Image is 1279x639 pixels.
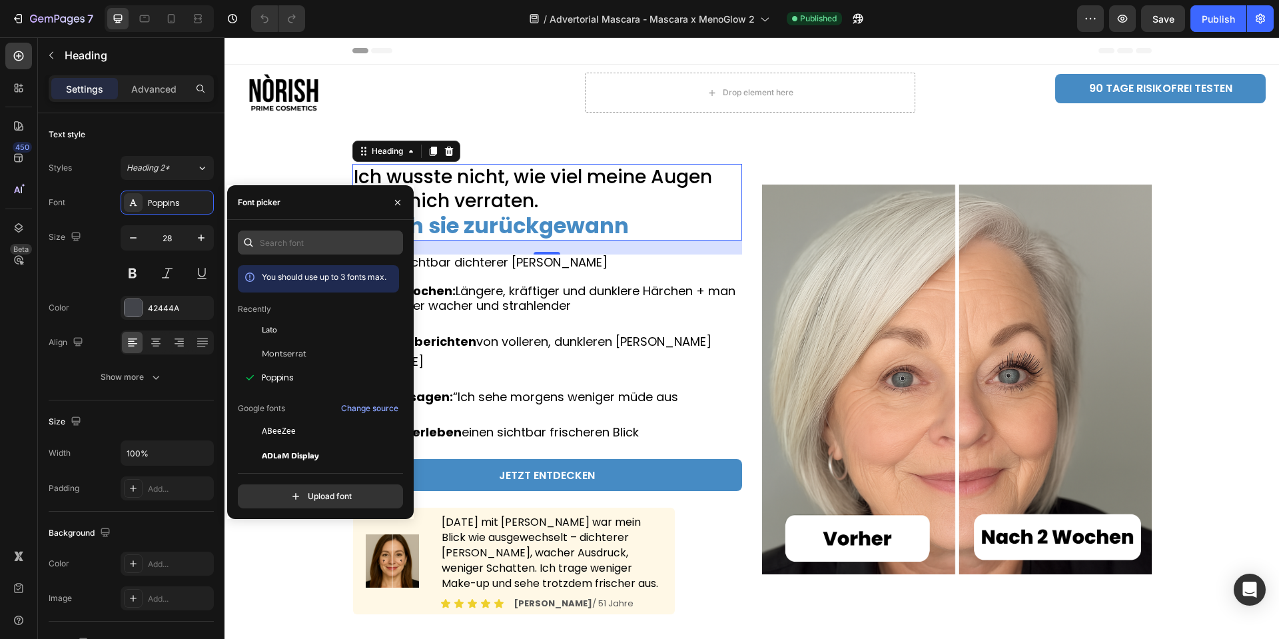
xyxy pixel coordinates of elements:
span: You should use up to 3 fonts max. [262,272,386,282]
div: Drop element here [498,50,569,61]
span: Lato [262,324,277,336]
strong: Bis ich sie zurückgewann [129,173,404,203]
p: 7 [87,11,93,27]
div: Styles [49,162,72,174]
input: Search font [238,231,403,255]
div: Padding [49,482,79,494]
span: ADLaM Display [262,449,319,461]
div: Font [49,197,65,209]
span: Ich wusste nicht, wie viel meine Augen über mich verraten. [129,127,488,177]
img: gempages_540356915696239843-cea67b31-2d89-4135-bde1-e6d89812cfa2.png [141,497,195,550]
div: Add... [148,558,211,570]
div: Poppins [148,197,211,209]
strong: 84% berichten [160,296,252,313]
div: Size [49,229,84,247]
button: Upload font [238,484,403,508]
span: Poppins [262,372,294,384]
div: 42444A [148,303,211,315]
div: Background [49,524,113,542]
span: Heading 2* [127,162,170,174]
iframe: Design area [224,37,1279,639]
strong: Nach 4 Wochen: [129,245,231,262]
button: Show more [49,365,214,389]
p: Advanced [131,82,177,96]
button: 7 [5,5,99,32]
div: 450 [13,142,32,153]
div: Align [49,334,86,352]
div: Undo/Redo [251,5,305,32]
span: Montserrat [262,348,306,360]
span: von volleren, dunkleren [PERSON_NAME] [DATE] [160,296,487,332]
div: Color [49,302,69,314]
strong: 79% erleben [160,386,237,403]
div: Width [49,447,71,459]
p: Google fonts [238,402,285,414]
div: Heading [145,108,181,120]
strong: [PERSON_NAME] [289,560,368,572]
div: Change source [341,402,398,414]
button: Save [1141,5,1185,32]
span: “Ich sehe morgens weniger müde aus [160,351,454,368]
p: Heading [65,47,209,63]
h2: Rich Text Editor. Editing area: main [128,127,518,203]
input: Auto [121,441,213,465]
p: Settings [66,82,103,96]
div: Image [49,592,72,604]
span: [DATE] mit [PERSON_NAME] war mein Blick wie ausgewechselt – dichterer [PERSON_NAME], wacher Ausdr... [217,477,434,554]
div: Color [49,558,69,570]
div: Font picker [238,197,280,209]
div: Size [49,413,84,431]
a: JETZT ENTDECKEN [128,422,518,454]
div: Beta [10,244,32,255]
div: Publish [1202,12,1235,26]
span: Published [800,13,837,25]
img: gempages_540356915696239843-3812244b-f869-42a1-86b4-d90cd50ffe86.png [538,147,927,537]
div: Open Intercom Messenger [1234,574,1266,606]
a: 90 TAGE RISIKOFREI TESTEN [831,37,1041,67]
div: Text style [49,129,85,141]
span: Advertorial Mascara - Mascara x MenoGlow 2 [550,12,755,26]
span: Sichtbar dichterer [PERSON_NAME] [129,217,383,233]
span: Save [1152,13,1174,25]
button: Heading 2* [121,156,214,180]
strong: [DATE]: [129,217,177,233]
p: 90 TAGE RISIKOFREI TESTEN [865,45,1008,59]
span: einen sichtbar frischeren Blick [160,386,414,403]
p: ⁠⁠⁠⁠⁠⁠⁠ [129,128,516,202]
div: Show more [101,370,163,384]
p: Recently [238,303,271,315]
button: Publish [1190,5,1246,32]
span: / [544,12,547,26]
button: Change source [340,400,399,416]
span: JETZT ENTDECKEN [274,430,370,446]
strong: 91% sagen: [160,351,228,368]
div: Upload font [289,490,352,503]
span: ABeeZee [262,425,296,437]
div: Add... [148,593,211,605]
span: Längere, kräftiger und dunklere Härchen + man wirkt wieder wacher und strahlender [129,245,511,277]
div: Add... [148,483,211,495]
p: / 51 Jahre [289,562,409,570]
